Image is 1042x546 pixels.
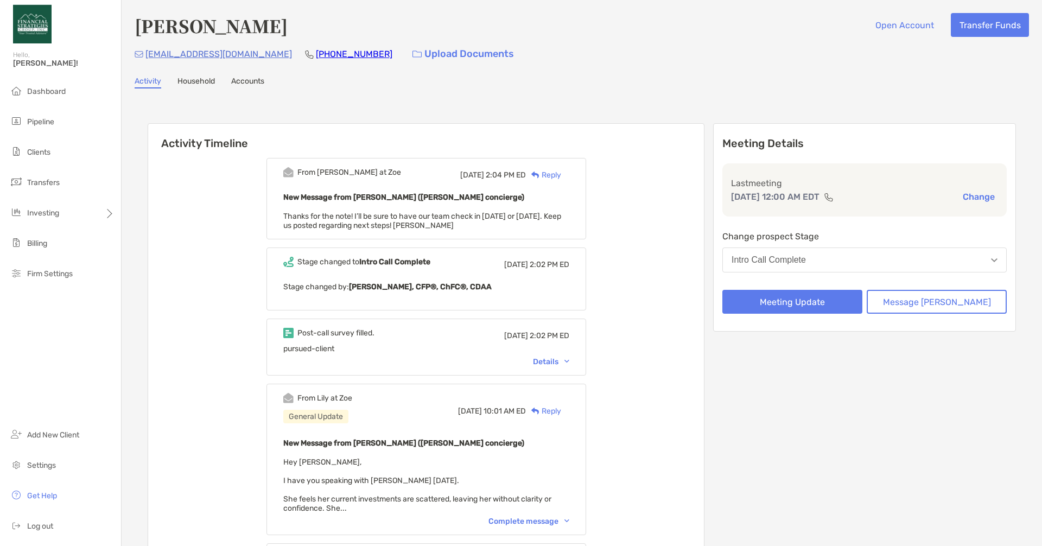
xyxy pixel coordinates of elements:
span: [DATE] [460,170,484,180]
img: settings icon [10,458,23,471]
span: [DATE] [504,260,528,269]
img: Event icon [283,257,294,267]
img: billing icon [10,236,23,249]
span: 2:04 PM ED [486,170,526,180]
b: New Message from [PERSON_NAME] ([PERSON_NAME] concierge) [283,439,524,448]
p: [EMAIL_ADDRESS][DOMAIN_NAME] [145,47,292,61]
b: New Message from [PERSON_NAME] ([PERSON_NAME] concierge) [283,193,524,202]
button: Intro Call Complete [722,247,1007,272]
img: pipeline icon [10,115,23,128]
img: communication type [824,193,834,201]
span: Hey [PERSON_NAME], I have you speaking with [PERSON_NAME] [DATE]. She feels her current investmen... [283,458,551,513]
div: Post-call survey filled. [297,328,374,338]
div: Intro Call Complete [732,255,806,265]
div: From Lily at Zoe [297,393,352,403]
p: Last meeting [731,176,998,190]
p: Change prospect Stage [722,230,1007,243]
span: [DATE] [458,407,482,416]
img: button icon [412,50,422,58]
span: Settings [27,461,56,470]
div: From [PERSON_NAME] at Zoe [297,168,401,177]
div: General Update [283,410,348,423]
div: Reply [526,169,561,181]
img: Chevron icon [564,519,569,523]
span: [DATE] [504,331,528,340]
a: Upload Documents [405,42,521,66]
img: clients icon [10,145,23,158]
p: [DATE] 12:00 AM EDT [731,190,819,204]
b: Intro Call Complete [359,257,430,266]
span: Thanks for the note! I’ll be sure to have our team check in [DATE] or [DATE]. Keep us posted rega... [283,212,561,230]
img: Open dropdown arrow [991,258,997,262]
span: Clients [27,148,50,157]
button: Message [PERSON_NAME] [867,290,1007,314]
span: Transfers [27,178,60,187]
b: [PERSON_NAME], CFP®, ChFC®, CDAA [349,282,492,291]
img: Chevron icon [564,360,569,363]
span: Billing [27,239,47,248]
a: Activity [135,77,161,88]
span: 2:02 PM ED [530,331,569,340]
img: Email Icon [135,51,143,58]
span: [PERSON_NAME]! [13,59,115,68]
span: Investing [27,208,59,218]
p: Meeting Details [722,137,1007,150]
img: logout icon [10,519,23,532]
span: 2:02 PM ED [530,260,569,269]
span: Pipeline [27,117,54,126]
a: [PHONE_NUMBER] [316,49,392,59]
img: firm-settings icon [10,266,23,280]
a: Household [177,77,215,88]
span: Add New Client [27,430,79,440]
img: dashboard icon [10,84,23,97]
img: Phone Icon [305,50,314,59]
img: Event icon [283,393,294,403]
div: Complete message [488,517,569,526]
h6: Activity Timeline [148,124,704,150]
button: Transfer Funds [951,13,1029,37]
div: Reply [526,405,561,417]
img: Zoe Logo [13,4,52,43]
span: Dashboard [27,87,66,96]
p: Stage changed by: [283,280,569,294]
a: Accounts [231,77,264,88]
span: Firm Settings [27,269,73,278]
img: Event icon [283,328,294,338]
div: Stage changed to [297,257,430,266]
button: Meeting Update [722,290,862,314]
span: Log out [27,522,53,531]
img: Reply icon [531,172,539,179]
img: transfers icon [10,175,23,188]
img: get-help icon [10,488,23,501]
span: pursued-client [283,344,334,353]
img: Reply icon [531,408,539,415]
span: 10:01 AM ED [484,407,526,416]
img: investing icon [10,206,23,219]
button: Open Account [867,13,942,37]
span: Get Help [27,491,57,500]
div: Details [533,357,569,366]
h4: [PERSON_NAME] [135,13,288,38]
img: Event icon [283,167,294,177]
img: add_new_client icon [10,428,23,441]
button: Change [960,191,998,202]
